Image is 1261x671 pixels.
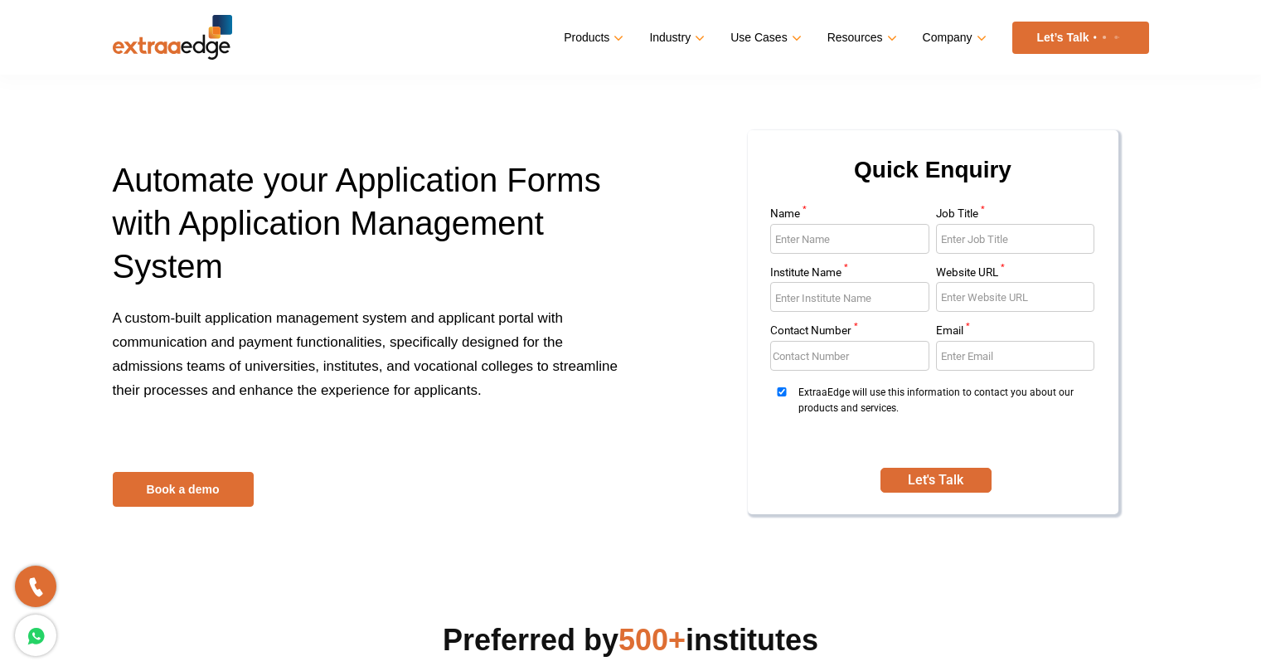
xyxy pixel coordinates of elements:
[936,224,1095,254] input: Enter Job Title
[880,468,992,493] button: SUBMIT
[113,306,618,425] p: A custom-built application management system and applicant portal with communication and payment ...
[770,224,929,254] input: Enter Name
[770,341,929,371] input: Enter Contact Number
[768,150,1099,208] h2: Quick Enquiry
[936,267,1095,283] label: Website URL
[770,267,929,283] label: Institute Name
[827,26,894,50] a: Resources
[936,208,1095,224] label: Job Title
[798,385,1089,447] span: ExtraaEdge will use this information to contact you about our products and services.
[113,472,254,507] a: Book a demo
[649,26,701,50] a: Industry
[936,341,1095,371] input: Enter Email
[936,325,1095,341] label: Email
[730,26,798,50] a: Use Cases
[936,282,1095,312] input: Enter Website URL
[564,26,620,50] a: Products
[113,620,1149,660] h2: Preferred by institutes
[770,325,929,341] label: Contact Number
[618,623,686,657] span: 500+
[770,208,929,224] label: Name
[113,162,601,284] span: Automate your Application Forms with Application Management System
[923,26,983,50] a: Company
[770,387,793,396] input: ExtraaEdge will use this information to contact you about our products and services.
[770,282,929,312] input: Enter Institute Name
[1012,22,1149,54] a: Let’s Talk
